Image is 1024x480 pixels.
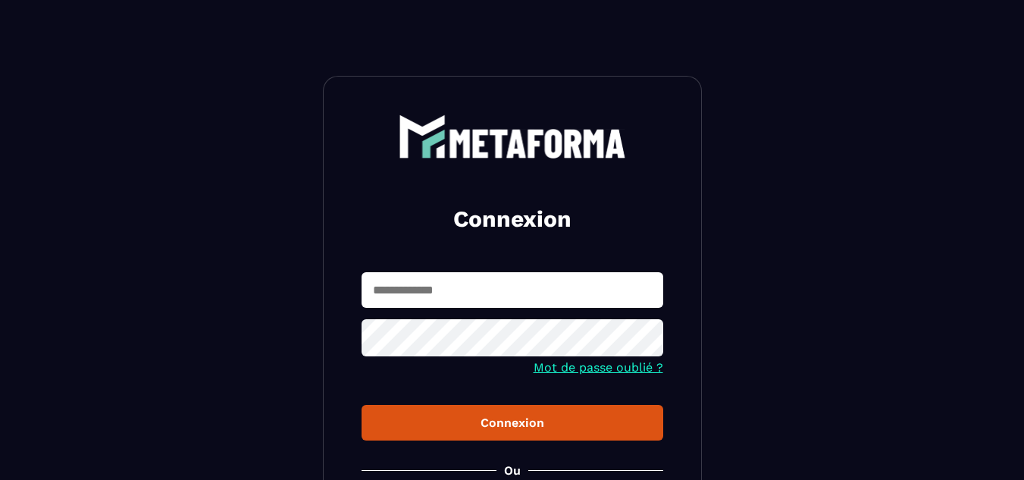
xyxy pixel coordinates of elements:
p: Ou [504,463,521,478]
div: Connexion [374,416,651,430]
a: logo [362,115,663,158]
a: Mot de passe oublié ? [534,360,663,375]
button: Connexion [362,405,663,441]
h2: Connexion [380,204,645,234]
img: logo [399,115,626,158]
